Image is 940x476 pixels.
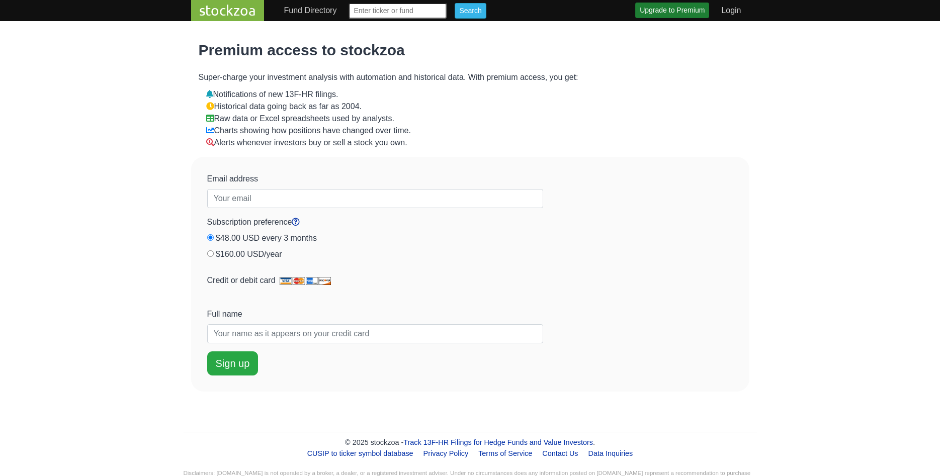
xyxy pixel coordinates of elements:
[474,445,536,461] a: Terms of Service
[207,216,300,228] label: Subscription preference
[207,173,258,185] label: Email address
[216,232,317,244] label: $48.00 USD every 3 months
[199,71,742,83] p: Super-charge your investment analysis with automation and historical data. With premium access, y...
[280,277,331,285] img: Pay by Visa, Mastercard, American Express, or Discover
[455,3,486,19] input: Search
[717,1,745,21] a: Login
[184,437,757,448] div: © 2025 stockzoa - .
[584,445,637,461] a: Data Inquiries
[207,351,259,375] button: Sign up
[206,88,742,101] li: Notifications of new 13F-HR filings.
[280,1,341,21] a: Fund Directory
[206,125,742,137] li: Charts showing how positions have changed over time.
[207,291,543,300] iframe: Secure card payment input frame
[207,189,543,208] input: Your email
[199,41,742,59] h1: Premium access to stockzoa
[207,308,242,320] label: Full name
[349,3,447,19] input: Enter ticker or fund
[206,101,742,113] li: Historical data going back as far as 2004.
[216,248,282,260] label: $160.00 USD/year
[206,113,742,125] li: Raw data or Excel spreadsheets used by analysts.
[303,445,417,461] a: CUSIP to ticker symbol database
[538,445,582,461] a: Contact Us
[206,137,742,149] li: Alerts whenever investors buy or sell a stock you own.
[207,274,331,287] label: Credit or debit card
[403,438,593,446] a: Track 13F-HR Filings for Hedge Funds and Value Investors
[207,324,543,343] input: Your name as it appears on your credit card
[419,445,473,461] a: Privacy Policy
[635,3,709,18] a: Upgrade to Premium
